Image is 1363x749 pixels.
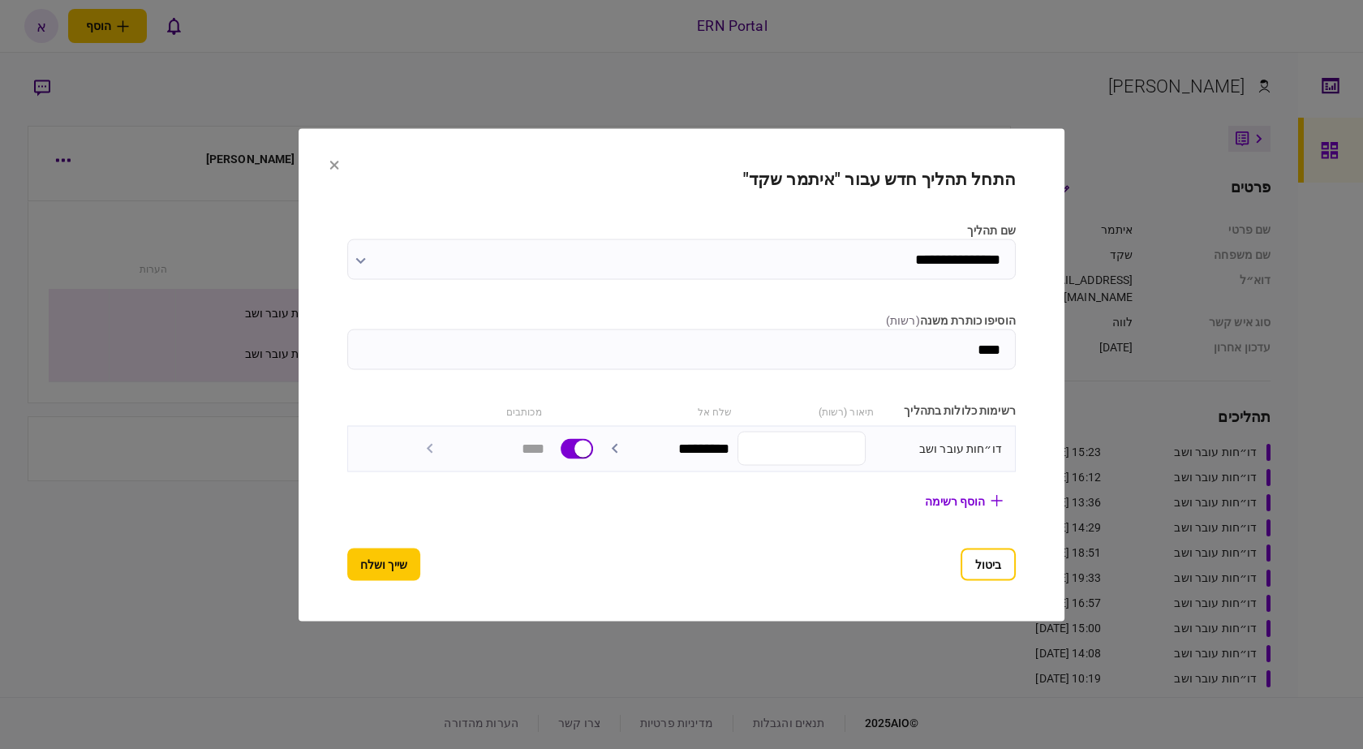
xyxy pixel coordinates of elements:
label: הוסיפו כותרת משנה [347,312,1016,329]
button: שייך ושלח [347,548,420,580]
div: רשימות כלולות בתהליך [882,402,1016,419]
input: הוסיפו כותרת משנה [347,329,1016,369]
span: ( רשות ) [886,313,920,326]
div: דו״חות עובר ושב [874,440,1002,457]
h2: התחל תהליך חדש עבור "איתמר שקד" [347,169,1016,189]
label: שם תהליך [347,222,1016,239]
div: שלח אל [599,402,733,419]
button: הוסף רשימה [912,486,1016,515]
div: תיאור (רשות) [740,402,874,419]
div: מכותבים [408,402,542,419]
button: ביטול [961,548,1016,580]
input: שם תהליך [347,239,1016,279]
